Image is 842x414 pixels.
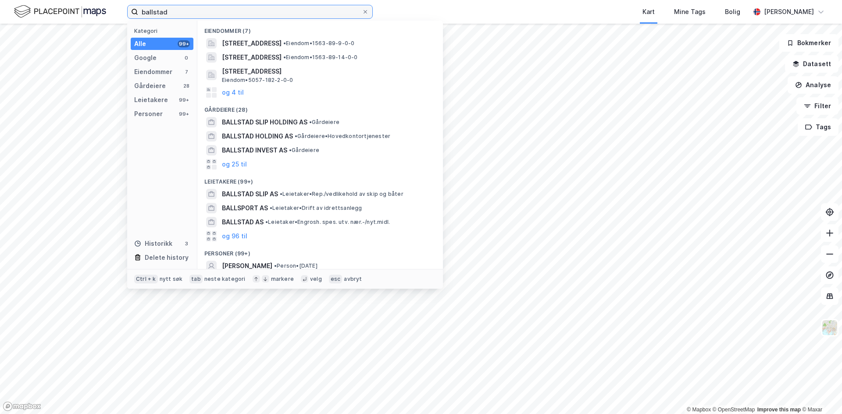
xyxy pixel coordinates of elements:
div: markere [271,276,294,283]
div: Kart [642,7,655,17]
button: Datasett [785,55,838,73]
div: 3 [183,240,190,247]
span: Eiendom • 1563-89-9-0-0 [283,40,354,47]
div: Alle [134,39,146,49]
div: Bolig [725,7,740,17]
div: Kontrollprogram for chat [798,372,842,414]
div: avbryt [344,276,362,283]
div: Eiendommer (7) [197,21,443,36]
img: Z [821,319,838,336]
span: Gårdeiere • Hovedkontortjenester [295,133,390,140]
div: Gårdeiere [134,81,166,91]
span: • [283,54,286,60]
span: Eiendom • 1563-89-14-0-0 [283,54,358,61]
div: Leietakere [134,95,168,105]
div: Personer [134,109,163,119]
span: [STREET_ADDRESS] [222,52,282,63]
span: Leietaker • Rep./vedlikehold av skip og båter [280,191,403,198]
span: Leietaker • Engrosh. spes. utv. nær.-/nyt.midl. [265,219,390,226]
a: OpenStreetMap [713,407,755,413]
button: Bokmerker [779,34,838,52]
div: Google [134,53,157,63]
input: Søk på adresse, matrikkel, gårdeiere, leietakere eller personer [138,5,362,18]
span: BALLSPORT AS [222,203,268,213]
button: og 4 til [222,87,244,98]
div: Personer (99+) [197,243,443,259]
div: neste kategori [204,276,246,283]
div: Gårdeiere (28) [197,99,443,115]
div: 0 [183,54,190,61]
div: Delete history [145,252,189,263]
a: Mapbox homepage [3,401,41,411]
span: • [283,40,286,46]
span: • [309,119,312,125]
div: Mine Tags [674,7,706,17]
span: [STREET_ADDRESS] [222,38,282,49]
span: Eiendom • 5057-182-2-0-0 [222,77,293,84]
span: • [270,205,272,211]
div: Leietakere (99+) [197,171,443,187]
iframe: Chat Widget [798,372,842,414]
span: Leietaker • Drift av idrettsanlegg [270,205,362,212]
div: 28 [183,82,190,89]
button: Tags [798,118,838,136]
span: • [274,262,277,269]
div: Historikk [134,238,172,249]
div: nytt søk [160,276,183,283]
div: tab [189,275,203,283]
button: og 25 til [222,159,247,170]
button: Analyse [788,76,838,94]
span: Gårdeiere [309,119,339,126]
img: logo.f888ab2527a4732fd821a326f86c7f29.svg [14,4,106,19]
span: Gårdeiere [289,147,319,154]
span: BALLSTAD HOLDING AS [222,131,293,142]
span: • [295,133,297,139]
div: [PERSON_NAME] [764,7,814,17]
button: og 96 til [222,231,247,241]
span: BALLSTAD INVEST AS [222,145,287,156]
span: • [265,219,268,225]
div: esc [329,275,343,283]
div: Ctrl + k [134,275,158,283]
div: velg [310,276,322,283]
span: BALLSTAD SLIP AS [222,189,278,199]
span: [PERSON_NAME] [222,261,272,271]
span: BALLSTAD AS [222,217,264,227]
span: Person • [DATE] [274,262,318,269]
div: Kategori [134,28,193,34]
a: Mapbox [687,407,711,413]
a: Improve this map [757,407,801,413]
div: 99+ [178,96,190,103]
div: 7 [183,68,190,75]
span: [STREET_ADDRESS] [222,66,432,77]
div: Eiendommer [134,67,172,77]
span: • [280,191,282,197]
span: • [289,147,292,153]
div: 99+ [178,110,190,117]
button: Filter [796,97,838,115]
span: BALLSTAD SLIP HOLDING AS [222,117,307,127]
div: 99+ [178,40,190,47]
